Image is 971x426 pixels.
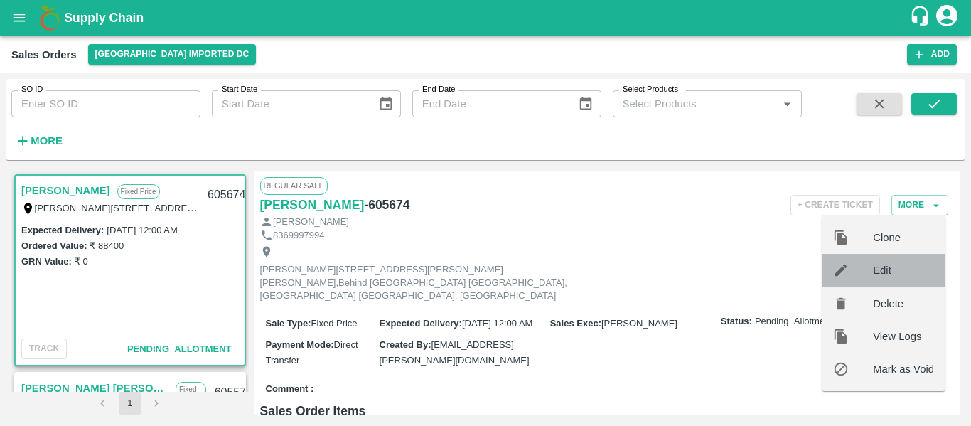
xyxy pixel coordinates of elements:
h6: Sales Order Items [260,401,955,421]
span: Direct Transfer [266,339,358,366]
button: Add [907,44,957,65]
label: Comment : [266,383,314,396]
label: Select Products [623,84,678,95]
span: Fixed Price [311,318,358,329]
p: 8369997994 [273,229,324,243]
img: logo [36,4,64,32]
span: [EMAIL_ADDRESS][PERSON_NAME][DOMAIN_NAME] [380,339,530,366]
label: Expected Delivery : [21,225,104,235]
span: Pending_Allotment [755,315,832,329]
label: Ordered Value: [21,240,87,251]
label: ₹ 88400 [90,240,124,251]
input: Enter SO ID [11,90,200,117]
span: Mark as Void [873,361,934,377]
button: page 1 [119,392,141,415]
button: Select DC [88,44,257,65]
a: Supply Chain [64,8,909,28]
button: Open [778,95,796,113]
label: GRN Value: [21,256,72,267]
label: SO ID [21,84,43,95]
span: Delete [873,296,934,311]
strong: More [31,135,63,147]
input: Start Date [212,90,367,117]
label: End Date [422,84,455,95]
label: [PERSON_NAME][STREET_ADDRESS][PERSON_NAME][PERSON_NAME],Behind [GEOGRAPHIC_DATA] [GEOGRAPHIC_DATA... [35,202,884,213]
div: View Logs [822,320,945,353]
button: Choose date [572,90,599,117]
button: More [11,129,66,153]
button: Choose date [372,90,399,117]
input: End Date [412,90,567,117]
span: View Logs [873,329,934,344]
span: Clone [873,230,934,245]
label: Start Date [222,84,257,95]
span: [DATE] 12:00 AM [462,318,532,329]
label: Sales Exec : [550,318,601,329]
span: Edit [873,262,934,278]
label: Expected Delivery : [380,318,462,329]
b: Supply Chain [64,11,144,25]
p: Fixed Price [176,382,206,408]
input: Select Products [617,95,774,113]
div: Clone [822,221,945,254]
div: 605577 [206,376,261,410]
h6: - 605674 [364,195,409,215]
button: open drawer [3,1,36,34]
span: Pending_Allotment [127,344,232,354]
a: [PERSON_NAME] [PERSON_NAME] Sugdare [21,379,168,398]
div: account of current user [934,3,960,33]
a: [PERSON_NAME] [21,181,110,200]
div: Delete [822,287,945,320]
span: Regular Sale [260,177,328,194]
p: [PERSON_NAME][STREET_ADDRESS][PERSON_NAME][PERSON_NAME],Behind [GEOGRAPHIC_DATA] [GEOGRAPHIC_DATA... [260,263,580,303]
label: ₹ 0 [75,256,88,267]
label: Payment Mode : [266,339,334,350]
a: [PERSON_NAME] [260,195,365,215]
button: More [891,195,948,215]
p: [PERSON_NAME] [273,215,349,229]
p: Fixed Price [117,184,160,199]
label: Created By : [380,339,431,350]
label: Sale Type : [266,318,311,329]
label: [DATE] 12:00 AM [107,225,177,235]
label: Status: [721,315,752,329]
div: 605674 [199,179,254,212]
div: customer-support [909,5,934,31]
div: Sales Orders [11,46,77,64]
span: [PERSON_NAME] [601,318,677,329]
div: Edit [822,254,945,287]
div: Mark as Void [822,353,945,385]
nav: pagination navigation [90,392,171,415]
